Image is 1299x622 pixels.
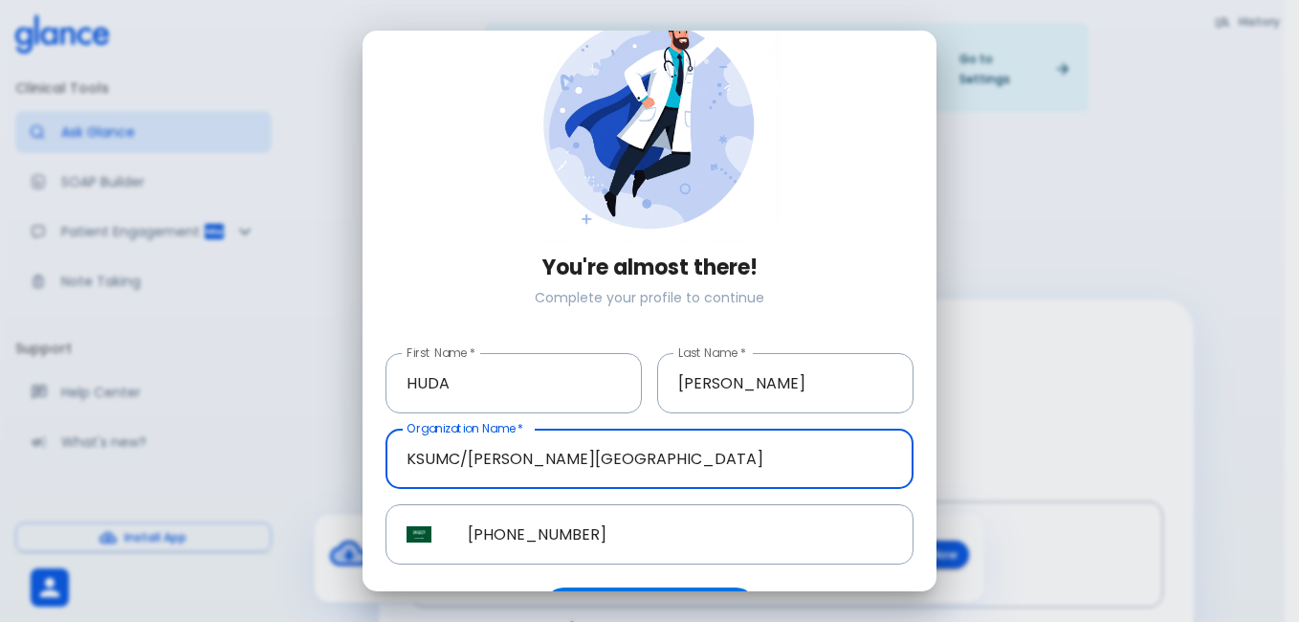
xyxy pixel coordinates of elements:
[399,515,439,555] button: Select country
[407,344,475,361] label: First Name
[385,255,914,280] h3: You're almost there!
[385,288,914,307] p: Complete your profile to continue
[385,353,642,413] input: Enter your first name
[657,353,914,413] input: Enter your last name
[407,420,523,436] label: Organization Name
[385,429,914,489] input: Enter your organization name
[447,504,914,565] input: Phone Number
[678,344,746,361] label: Last Name
[407,526,431,544] img: Saudi Arabia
